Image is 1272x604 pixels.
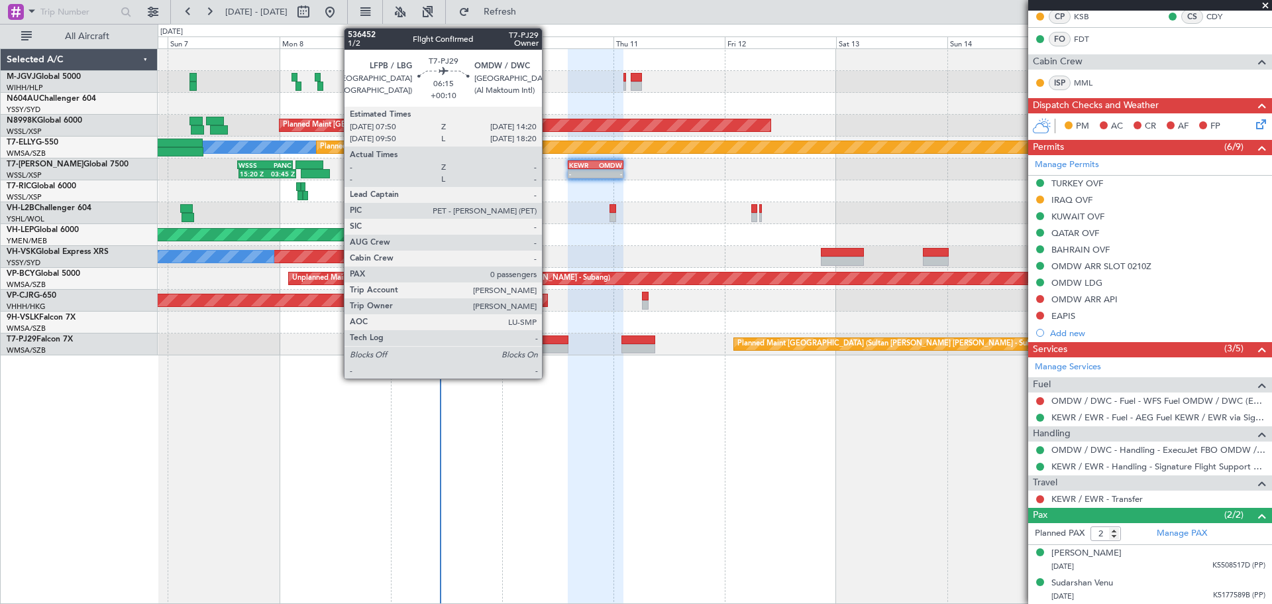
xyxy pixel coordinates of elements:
[1033,140,1064,155] span: Permits
[1074,77,1104,89] a: MML
[1051,261,1151,272] div: OMDW ARR SLOT 0210Z
[292,269,610,288] div: Unplanned Maint [GEOGRAPHIC_DATA] (Sultan [PERSON_NAME] [PERSON_NAME] - Subang)
[1033,426,1071,442] span: Handling
[7,258,40,268] a: YSSY/SYD
[283,115,439,135] div: Planned Maint [GEOGRAPHIC_DATA] (Seletar)
[1049,9,1071,24] div: CP
[1051,591,1074,601] span: [DATE]
[1051,310,1075,322] div: EAPIS
[1224,140,1244,154] span: (6/9)
[7,236,47,246] a: YMEN/MEB
[1213,590,1265,601] span: K5177589B (PP)
[1212,560,1265,572] span: K5508517D (PP)
[7,160,83,168] span: T7-[PERSON_NAME]
[1051,294,1118,305] div: OMDW ARR API
[7,117,37,125] span: N8998K
[280,36,391,48] div: Mon 8
[225,6,288,18] span: [DATE] - [DATE]
[7,270,80,278] a: VP-BCYGlobal 5000
[34,32,140,41] span: All Aircraft
[1051,227,1099,239] div: QATAR OVF
[569,170,596,178] div: -
[472,7,528,17] span: Refresh
[1033,54,1083,70] span: Cabin Crew
[7,182,31,190] span: T7-RIC
[1074,11,1104,23] a: KSB
[1033,342,1067,357] span: Services
[238,161,265,169] div: WSSS
[725,36,836,48] div: Fri 12
[1051,244,1110,255] div: BAHRAIN OVF
[7,214,44,224] a: YSHL/WOL
[1224,508,1244,522] span: (2/2)
[7,192,42,202] a: WSSL/XSP
[1033,98,1159,113] span: Dispatch Checks and Weather
[1050,328,1265,339] div: Add new
[1145,120,1156,133] span: CR
[1051,547,1122,560] div: [PERSON_NAME]
[1049,76,1071,90] div: ISP
[596,161,622,169] div: OMDW
[569,161,596,169] div: KEWR
[1111,120,1123,133] span: AC
[265,161,291,169] div: PANC
[452,1,532,23] button: Refresh
[502,36,613,48] div: Wed 10
[268,170,295,178] div: 03:45 Z
[7,204,34,212] span: VH-L2B
[7,292,34,300] span: VP-CJR
[7,335,73,343] a: T7-PJ29Falcon 7X
[7,127,42,137] a: WSSL/XSP
[7,160,129,168] a: T7-[PERSON_NAME]Global 7500
[1051,577,1113,590] div: Sudarshan Venu
[1206,11,1236,23] a: CDY
[1035,361,1101,374] a: Manage Services
[1051,412,1265,423] a: KEWR / EWR - Fuel - AEG Fuel KEWR / EWR via Signature (EJ Asia Only)
[7,270,35,278] span: VP-BCY
[7,314,39,322] span: 9H-VSLK
[7,83,43,93] a: WIHH/HLP
[320,137,541,157] div: Planned Maint [GEOGRAPHIC_DATA] ([GEOGRAPHIC_DATA] Intl)
[7,226,34,234] span: VH-LEP
[7,248,109,256] a: VH-VSKGlobal Express XRS
[1051,562,1074,572] span: [DATE]
[1035,158,1099,172] a: Manage Permits
[15,26,144,47] button: All Aircraft
[1051,277,1102,288] div: OMDW LDG
[7,149,46,158] a: WMSA/SZB
[1051,493,1143,505] a: KEWR / EWR - Transfer
[7,170,42,180] a: WSSL/XSP
[1033,508,1047,523] span: Pax
[1210,120,1220,133] span: FP
[7,314,76,322] a: 9H-VSLKFalcon 7X
[1157,527,1207,540] a: Manage PAX
[7,302,46,312] a: VHHH/HKG
[1051,444,1265,455] a: OMDW / DWC - Handling - ExecuJet FBO OMDW / DWC
[1181,9,1203,24] div: CS
[1051,461,1265,472] a: KEWR / EWR - Handling - Signature Flight Support KEWR / EWR
[1051,178,1103,189] div: TURKEY OVF
[1224,341,1244,355] span: (3/5)
[7,292,56,300] a: VP-CJRG-650
[1074,33,1104,45] a: FDT
[160,27,183,38] div: [DATE]
[7,324,46,333] a: WMSA/SZB
[7,335,36,343] span: T7-PJ29
[7,226,79,234] a: VH-LEPGlobal 6000
[947,36,1059,48] div: Sun 14
[391,36,502,48] div: Tue 9
[613,36,725,48] div: Thu 11
[240,170,268,178] div: 15:20 Z
[7,105,40,115] a: YSSY/SYD
[836,36,947,48] div: Sat 13
[1178,120,1189,133] span: AF
[1076,120,1089,133] span: PM
[40,2,117,22] input: Trip Number
[1033,475,1057,491] span: Travel
[596,170,622,178] div: -
[7,73,81,81] a: M-JGVJGlobal 5000
[7,95,39,103] span: N604AU
[737,334,1046,354] div: Planned Maint [GEOGRAPHIC_DATA] (Sultan [PERSON_NAME] [PERSON_NAME] - Subang)
[1051,395,1265,406] a: OMDW / DWC - Fuel - WFS Fuel OMDW / DWC (EJ Asia Only)
[7,182,76,190] a: T7-RICGlobal 6000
